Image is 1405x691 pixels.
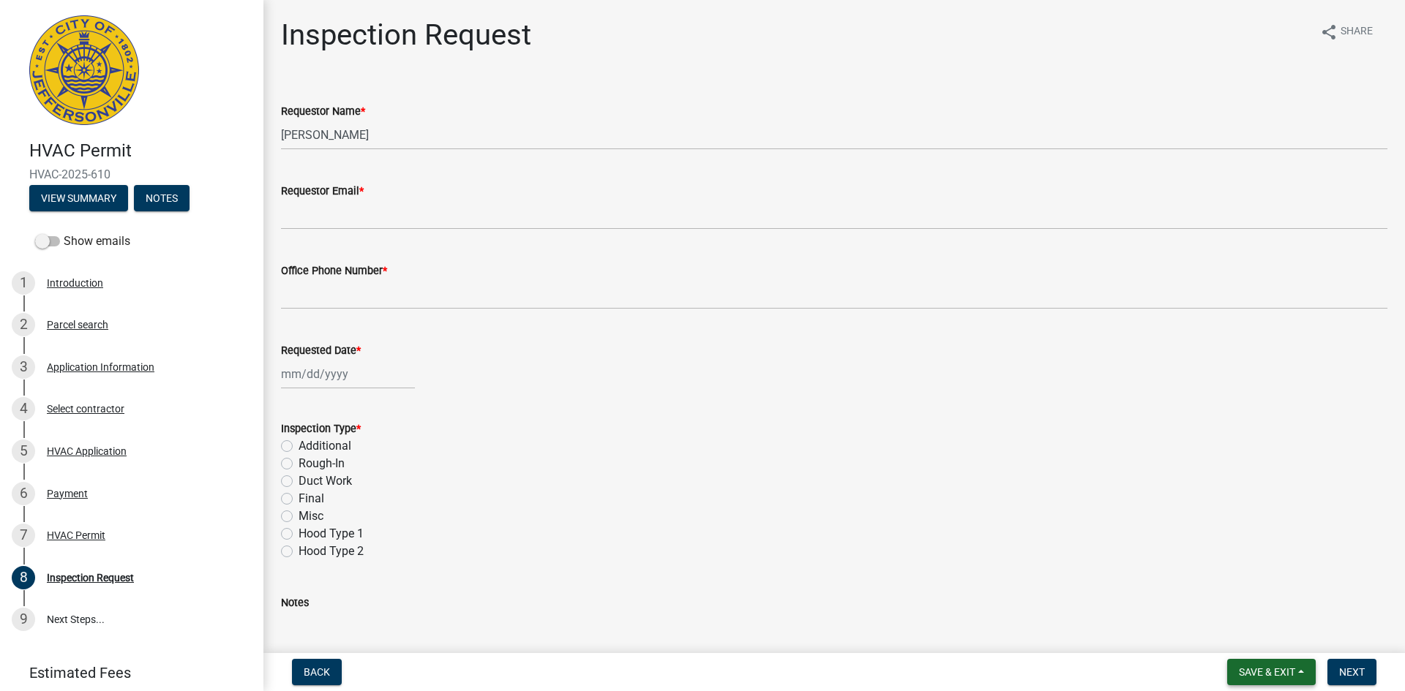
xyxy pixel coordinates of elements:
h1: Inspection Request [281,18,531,53]
div: HVAC Application [47,446,127,456]
span: HVAC-2025-610 [29,167,234,181]
div: 1 [12,271,35,295]
div: HVAC Permit [47,530,105,540]
span: Back [304,666,330,678]
button: Next [1327,659,1376,685]
button: Back [292,659,342,685]
div: 6 [12,482,35,505]
button: Save & Exit [1227,659,1316,685]
div: 9 [12,608,35,631]
div: Inspection Request [47,573,134,583]
label: Inspection Type [281,424,361,434]
label: Misc [299,507,323,525]
label: Hood Type 1 [299,525,364,543]
label: Hood Type 2 [299,543,364,560]
label: Office Phone Number [281,266,387,276]
label: Duct Work [299,472,352,490]
div: 4 [12,397,35,420]
label: Requested Date [281,346,361,356]
label: Additional [299,437,351,455]
wm-modal-confirm: Notes [134,193,190,205]
label: Show emails [35,233,130,250]
label: Requestor Email [281,186,364,197]
div: 8 [12,566,35,589]
label: Final [299,490,324,507]
label: Notes [281,598,309,608]
img: City of Jeffersonville, Indiana [29,15,139,125]
div: 2 [12,313,35,336]
div: 5 [12,439,35,463]
div: Payment [47,488,88,499]
div: Select contractor [47,404,124,414]
label: Rough-In [299,455,345,472]
label: Requestor Name [281,107,365,117]
button: Notes [134,185,190,211]
div: Parcel search [47,320,108,330]
button: View Summary [29,185,128,211]
div: Introduction [47,278,103,288]
i: share [1320,23,1338,41]
div: 3 [12,355,35,379]
wm-modal-confirm: Summary [29,193,128,205]
div: 7 [12,524,35,547]
button: shareShare [1308,18,1385,46]
span: Share [1341,23,1373,41]
span: Next [1339,666,1365,678]
a: Estimated Fees [12,658,240,687]
h4: HVAC Permit [29,140,252,162]
span: Save & Exit [1239,666,1295,678]
div: Application Information [47,362,154,372]
input: mm/dd/yyyy [281,359,415,389]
